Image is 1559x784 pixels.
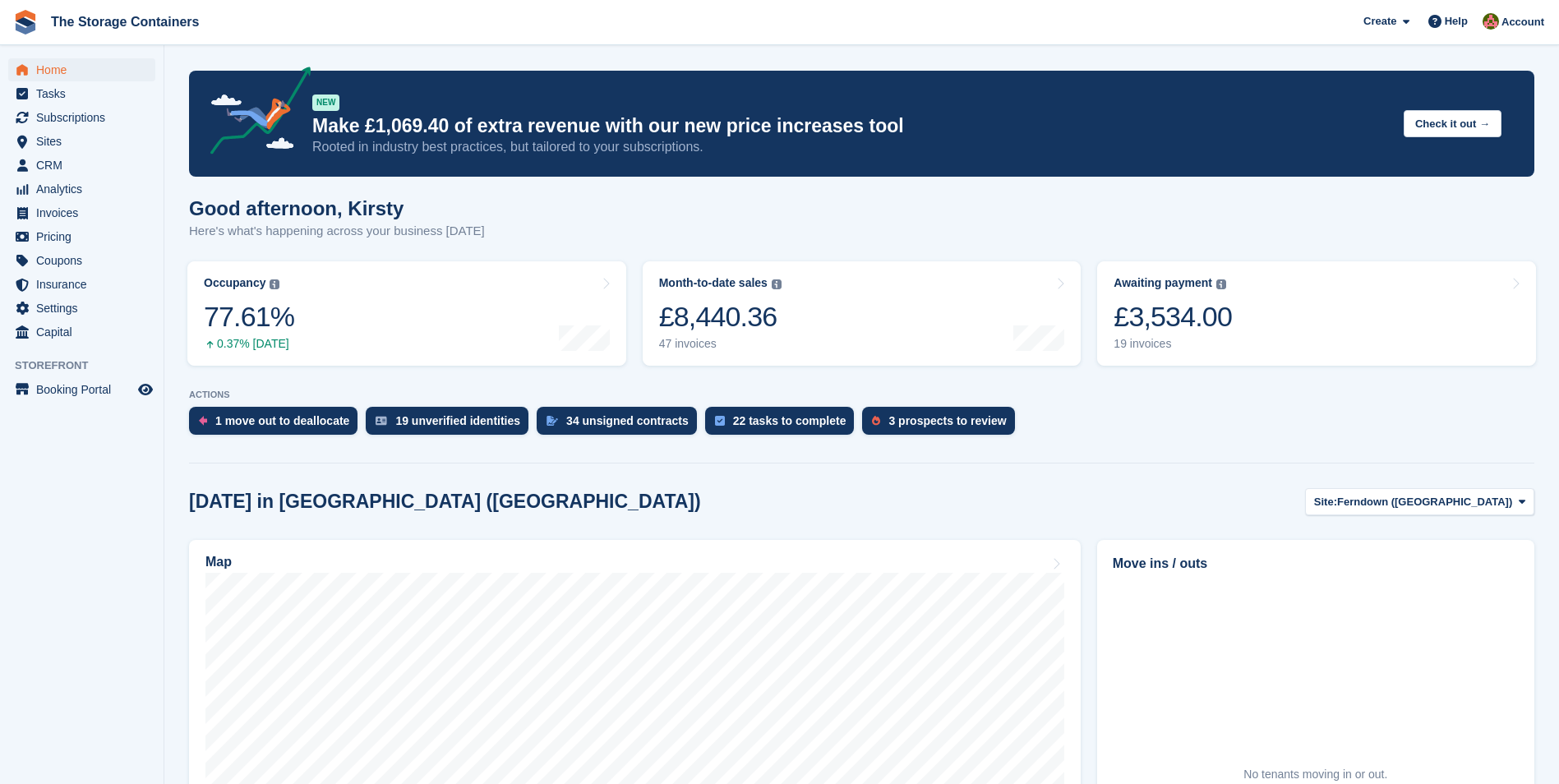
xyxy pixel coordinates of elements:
[1114,300,1232,334] div: £3,534.00
[189,390,1534,400] p: ACTIONS
[1314,494,1337,510] span: Site:
[715,416,725,426] img: task-75834270c22a3079a89374b754ae025e5fb1db73e45f91037f5363f120a921f8.svg
[1216,279,1226,289] img: icon-info-grey-7440780725fd019a000dd9b08b2336e03edf1995a4989e88bcd33f0948082b44.svg
[189,491,701,513] h2: [DATE] in [GEOGRAPHIC_DATA] ([GEOGRAPHIC_DATA])
[204,300,294,334] div: 77.61%
[36,130,135,153] span: Sites
[8,130,155,153] a: menu
[189,197,485,219] h1: Good afternoon, Kirsty
[189,222,485,241] p: Here's what's happening across your business [DATE]
[36,106,135,129] span: Subscriptions
[8,154,155,177] a: menu
[8,58,155,81] a: menu
[36,321,135,344] span: Capital
[1404,110,1501,137] button: Check it out →
[36,154,135,177] span: CRM
[199,416,207,426] img: move_outs_to_deallocate_icon-f764333ba52eb49d3ac5e1228854f67142a1ed5810a6f6cc68b1a99e826820c5.svg
[36,378,135,401] span: Booking Portal
[1363,13,1396,30] span: Create
[1097,261,1536,366] a: Awaiting payment £3,534.00 19 invoices
[36,82,135,105] span: Tasks
[8,201,155,224] a: menu
[643,261,1082,366] a: Month-to-date sales £8,440.36 47 invoices
[395,414,520,427] div: 19 unverified identities
[204,276,265,290] div: Occupancy
[136,380,155,399] a: Preview store
[312,138,1391,156] p: Rooted in industry best practices, but tailored to your subscriptions.
[8,82,155,105] a: menu
[36,249,135,272] span: Coupons
[862,407,1022,443] a: 3 prospects to review
[1305,488,1534,515] button: Site: Ferndown ([GEOGRAPHIC_DATA])
[215,414,349,427] div: 1 move out to deallocate
[312,114,1391,138] p: Make £1,069.40 of extra revenue with our new price increases tool
[366,407,537,443] a: 19 unverified identities
[15,357,164,374] span: Storefront
[659,337,782,351] div: 47 invoices
[8,249,155,272] a: menu
[13,10,38,35] img: stora-icon-8386f47178a22dfd0bd8f6a31ec36ba5ce8667c1dd55bd0f319d3a0aa187defe.svg
[547,416,558,426] img: contract_signature_icon-13c848040528278c33f63329250d36e43548de30e8caae1d1a13099fd9432cc5.svg
[189,407,366,443] a: 1 move out to deallocate
[888,414,1006,427] div: 3 prospects to review
[1337,494,1512,510] span: Ferndown ([GEOGRAPHIC_DATA])
[36,297,135,320] span: Settings
[36,273,135,296] span: Insurance
[196,67,311,160] img: price-adjustments-announcement-icon-8257ccfd72463d97f412b2fc003d46551f7dbcb40ab6d574587a9cd5c0d94...
[1113,554,1519,574] h2: Move ins / outs
[36,201,135,224] span: Invoices
[36,225,135,248] span: Pricing
[1501,14,1544,30] span: Account
[659,276,768,290] div: Month-to-date sales
[8,378,155,401] a: menu
[1243,766,1387,783] div: No tenants moving in or out.
[8,273,155,296] a: menu
[187,261,626,366] a: Occupancy 77.61% 0.37% [DATE]
[8,225,155,248] a: menu
[8,106,155,129] a: menu
[204,337,294,351] div: 0.37% [DATE]
[8,297,155,320] a: menu
[659,300,782,334] div: £8,440.36
[1483,13,1499,30] img: Kirsty Simpson
[270,279,279,289] img: icon-info-grey-7440780725fd019a000dd9b08b2336e03edf1995a4989e88bcd33f0948082b44.svg
[733,414,846,427] div: 22 tasks to complete
[36,178,135,201] span: Analytics
[44,8,205,35] a: The Storage Containers
[566,414,689,427] div: 34 unsigned contracts
[872,416,880,426] img: prospect-51fa495bee0391a8d652442698ab0144808aea92771e9ea1ae160a38d050c398.svg
[8,321,155,344] a: menu
[705,407,863,443] a: 22 tasks to complete
[1114,337,1232,351] div: 19 invoices
[537,407,705,443] a: 34 unsigned contracts
[772,279,782,289] img: icon-info-grey-7440780725fd019a000dd9b08b2336e03edf1995a4989e88bcd33f0948082b44.svg
[312,95,339,111] div: NEW
[1445,13,1468,30] span: Help
[36,58,135,81] span: Home
[205,555,232,570] h2: Map
[1114,276,1212,290] div: Awaiting payment
[376,416,387,426] img: verify_identity-adf6edd0f0f0b5bbfe63781bf79b02c33cf7c696d77639b501bdc392416b5a36.svg
[8,178,155,201] a: menu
